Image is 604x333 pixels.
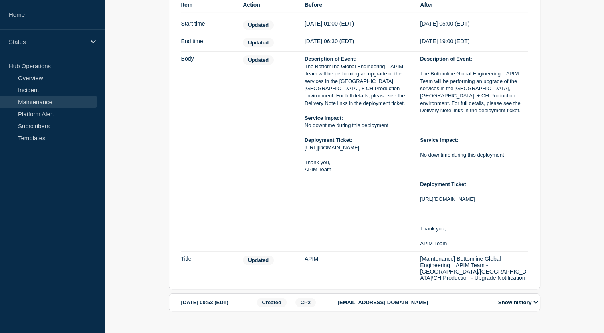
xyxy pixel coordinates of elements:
p: The Bottomline Global Engineering – APIM Team will be performing an upgrade of the services in th... [305,63,412,107]
p: No downtime during this deployment [305,122,412,129]
span: CP2 [295,298,316,307]
span: Before [305,2,412,8]
strong: Service Impact: [305,115,343,121]
span: Updated [243,38,274,47]
div: [DATE] 19:00 (EDT) [420,38,527,47]
strong: Description of Event: [420,56,472,62]
div: [DATE] 05:00 (EDT) [420,20,527,30]
div: Body [181,55,235,247]
span: Updated [243,20,274,30]
p: Thank you, [305,159,412,166]
p: The Bottomline Global Engineering – APIM Team will be performing an upgrade of the services in th... [420,70,527,115]
span: Created [257,298,287,307]
div: [Maintenance] Bottomline Global Engineering – APIM Team - [GEOGRAPHIC_DATA]/[GEOGRAPHIC_DATA]/CH ... [420,256,527,281]
p: [URL][DOMAIN_NAME] [420,196,527,203]
strong: Deployment Ticket: [305,137,352,143]
p: Thank you, [420,225,527,232]
span: Updated [243,55,274,65]
p: [URL][DOMAIN_NAME] [305,144,412,151]
p: No downtime during this deployment [420,151,527,159]
div: [DATE] 06:30 (EDT) [305,38,412,47]
p: APIM Team [305,166,412,173]
div: End time [181,38,235,47]
span: Action [243,2,297,8]
span: Item [181,2,235,8]
button: Show history [496,299,541,306]
p: Status [9,38,85,45]
div: [DATE] 00:53 (EDT) [181,298,255,307]
div: Title [181,256,235,281]
span: After [420,2,527,8]
div: APIM [305,256,412,281]
p: APIM Team [420,240,527,247]
strong: Service Impact: [420,137,458,143]
strong: Deployment Ticket: [420,181,468,187]
div: Start time [181,20,235,30]
span: Updated [243,256,274,265]
div: [DATE] 01:00 (EDT) [305,20,412,30]
p: [EMAIL_ADDRESS][DOMAIN_NAME] [338,299,489,305]
strong: Description of Event: [305,56,357,62]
